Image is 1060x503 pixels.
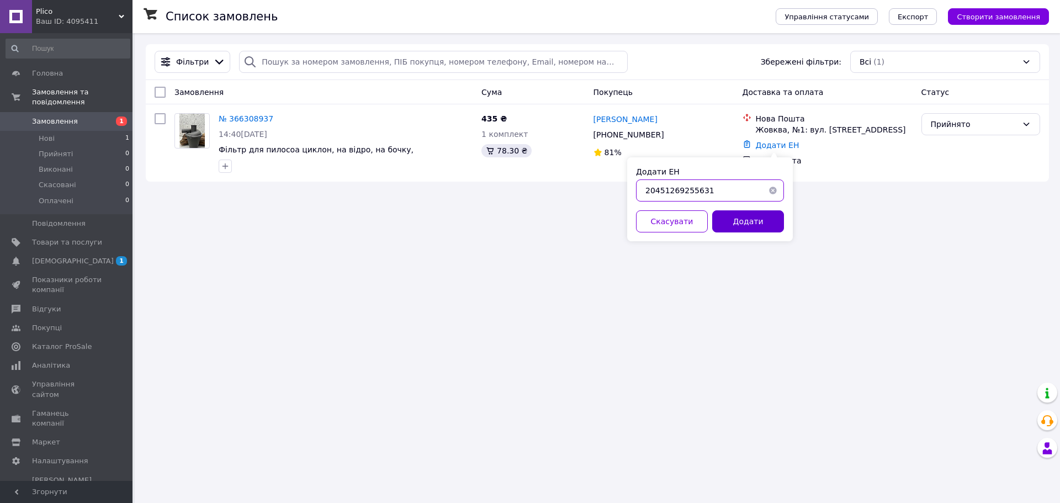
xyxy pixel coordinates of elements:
span: Скасовані [39,180,76,190]
span: Оплачені [39,196,73,206]
span: Прийняті [39,149,73,159]
a: Додати ЕН [756,141,799,150]
span: 81% [605,148,622,157]
a: № 366308937 [219,114,273,123]
button: Додати [712,210,784,232]
span: Виконані [39,165,73,174]
span: Покупець [593,88,633,97]
span: Нові [39,134,55,144]
span: Збережені фільтри: [761,56,841,67]
div: Нова Пошта [756,113,913,124]
input: Пошук [6,39,130,59]
span: 0 [125,165,129,174]
span: 435 ₴ [481,114,507,123]
span: Налаштування [32,456,88,466]
span: Створити замовлення [957,13,1040,21]
span: 1 [116,117,127,126]
h1: Список замовлень [166,10,278,23]
div: Ваш ID: 4095411 [36,17,132,27]
span: Покупці [32,323,62,333]
span: Товари та послуги [32,237,102,247]
span: [DEMOGRAPHIC_DATA] [32,256,114,266]
div: 78.30 ₴ [481,144,532,157]
span: Управління статусами [785,13,869,21]
span: Експорт [898,13,929,21]
div: [PHONE_NUMBER] [591,127,666,142]
span: Маркет [32,437,60,447]
a: [PERSON_NAME] [593,114,658,125]
div: Жовква, №1: вул. [STREET_ADDRESS] [756,124,913,135]
span: Гаманець компанії [32,409,102,428]
span: 1 [125,134,129,144]
button: Експорт [889,8,937,25]
span: 0 [125,196,129,206]
span: Всі [860,56,871,67]
span: Фільтри [176,56,209,67]
span: Повідомлення [32,219,86,229]
button: Створити замовлення [948,8,1049,25]
span: 0 [125,149,129,159]
span: 0 [125,180,129,190]
span: Головна [32,68,63,78]
a: Створити замовлення [937,12,1049,20]
span: 1 [116,256,127,266]
span: Замовлення [174,88,224,97]
span: Замовлення та повідомлення [32,87,132,107]
span: Статус [921,88,950,97]
span: Управління сайтом [32,379,102,399]
span: Відгуки [32,304,61,314]
span: Показники роботи компанії [32,275,102,295]
span: Cума [481,88,502,97]
span: Plico [36,7,119,17]
a: Фото товару [174,113,210,149]
span: Аналітика [32,361,70,370]
span: 1 комплект [481,130,528,139]
span: Каталог ProSale [32,342,92,352]
span: 14:40[DATE] [219,130,267,139]
button: Очистить [762,179,784,202]
img: Фото товару [179,114,205,148]
button: Скасувати [636,210,708,232]
input: Пошук за номером замовлення, ПІБ покупця, номером телефону, Email, номером накладної [239,51,628,73]
div: Післяплата [756,155,913,166]
a: Фільтр для пилосоа циклон, на відро, на бочку, [219,145,414,154]
div: Прийнято [931,118,1017,130]
span: Замовлення [32,117,78,126]
button: Управління статусами [776,8,878,25]
label: Додати ЕН [636,167,680,176]
span: Доставка та оплата [743,88,824,97]
span: (1) [873,57,884,66]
